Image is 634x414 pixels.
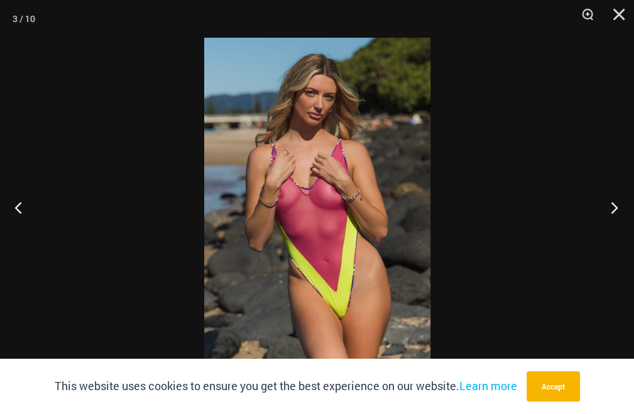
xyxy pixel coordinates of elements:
[587,176,634,239] button: Next
[55,377,517,396] p: This website uses cookies to ensure you get the best experience on our website.
[13,9,35,28] div: 3 / 10
[459,378,517,393] a: Learn more
[527,371,580,401] button: Accept
[204,38,430,376] img: Coastal Bliss Leopard Sunset 827 One Piece Monokini 02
